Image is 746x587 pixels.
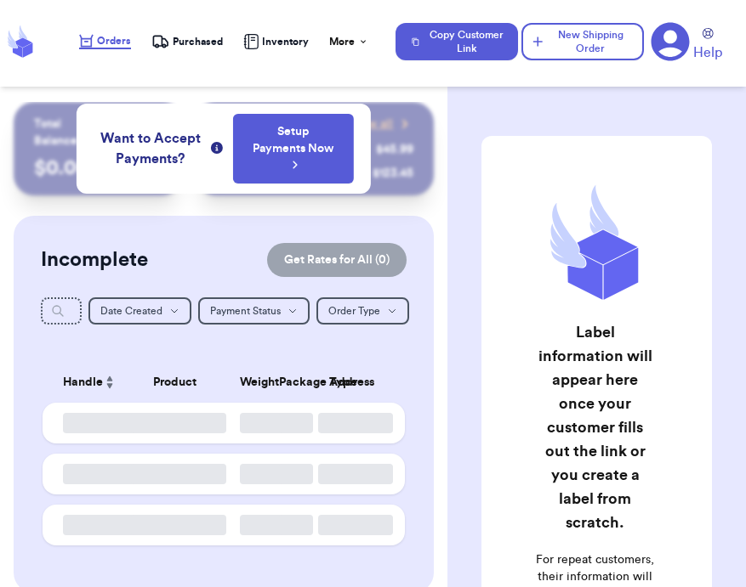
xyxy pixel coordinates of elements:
span: Order Type [328,306,380,316]
th: Package Type [269,362,308,403]
input: Search [41,297,82,325]
a: Help [693,28,722,63]
th: Product [121,362,230,403]
a: View all [350,116,413,133]
div: $ 45.99 [376,141,413,158]
button: Get Rates for All (0) [267,243,407,277]
button: Sort ascending [103,372,117,392]
span: Date Created [100,306,162,316]
button: Copy Customer Link [396,23,518,60]
span: Want to Accept Payments? [94,128,208,169]
h2: Incomplete [41,246,148,274]
button: New Shipping Order [521,23,644,60]
th: Address [308,362,406,403]
a: Setup Payments Now [251,123,337,174]
button: Order Type [316,297,409,325]
a: Purchased [151,33,223,50]
span: View all [350,116,393,133]
div: More [329,35,368,48]
h2: Label information will appear here once your customer fills out the link or you create a label fr... [535,320,655,534]
span: Handle [63,374,103,392]
a: Orders [79,34,131,49]
span: Help [693,42,722,63]
p: $ 0.00 [34,155,162,182]
th: Weight [230,362,269,403]
a: Inventory [243,34,309,49]
span: Orders [97,34,131,48]
button: Date Created [88,297,191,325]
span: Inventory [262,35,309,48]
button: Setup Payments Now [233,114,355,183]
span: Purchased [173,35,223,48]
div: $ 123.45 [373,165,413,182]
span: Payment Status [210,306,281,316]
button: Payment Status [198,297,310,325]
p: Total Balance [34,116,105,150]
